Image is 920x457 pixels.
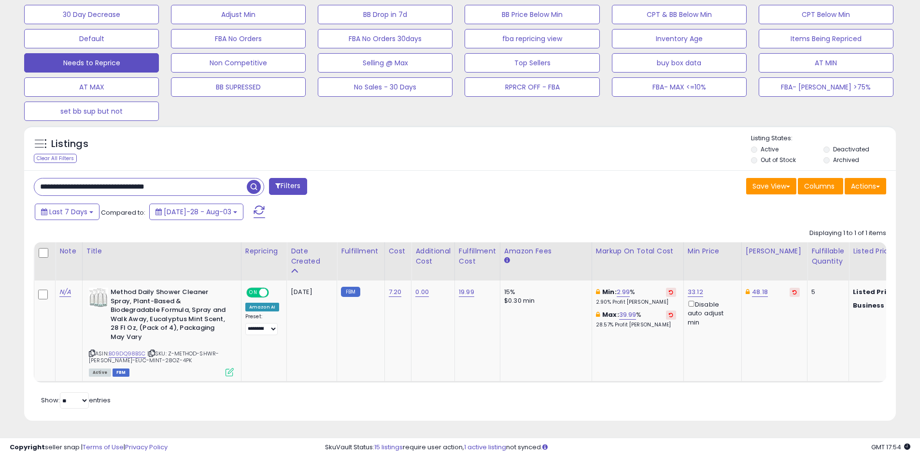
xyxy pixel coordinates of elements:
[619,310,637,320] a: 39.99
[612,77,747,97] button: FBA- MAX <=10%
[833,145,869,153] label: Deactivated
[617,287,630,297] a: 2.99
[268,289,283,297] span: OFF
[845,178,886,194] button: Actions
[341,246,380,256] div: Fulfillment
[245,246,283,256] div: Repricing
[746,246,803,256] div: [PERSON_NAME]
[269,178,307,195] button: Filters
[318,77,453,97] button: No Sales - 30 Days
[24,29,159,48] button: Default
[171,53,306,73] button: Non Competitive
[10,443,168,452] div: seller snap | |
[761,145,778,153] label: Active
[51,137,88,151] h5: Listings
[415,246,451,266] div: Additional Cost
[798,178,843,194] button: Columns
[171,29,306,48] button: FBA No Orders
[113,369,130,377] span: FBM
[804,181,835,191] span: Columns
[171,5,306,24] button: Adjust Min
[602,310,619,319] b: Max:
[809,229,886,238] div: Displaying 1 to 1 of 1 items
[602,287,617,296] b: Min:
[245,303,279,311] div: Amazon AI
[111,288,228,344] b: Method Daily Shower Cleaner Spray, Plant-Based & Biodegradable Formula, Spray and Walk Away, Euca...
[759,53,893,73] button: AT MIN
[596,322,676,328] p: 28.57% Profit [PERSON_NAME]
[49,207,87,217] span: Last 7 Days
[853,287,897,296] b: Listed Price:
[389,246,408,256] div: Cost
[89,350,219,364] span: | SKU: Z-METHOD-SHWR-[PERSON_NAME]-EUC-MINT-28OZ-4PK
[596,311,600,318] i: This overrides the store level max markup for this listing
[504,296,584,305] div: $0.30 min
[389,287,402,297] a: 7.20
[761,156,796,164] label: Out of Stock
[504,246,588,256] div: Amazon Fees
[89,369,111,377] span: All listings currently available for purchase on Amazon
[612,53,747,73] button: buy box data
[41,396,111,405] span: Show: entries
[24,77,159,97] button: AT MAX
[833,156,859,164] label: Archived
[746,178,796,194] button: Save View
[291,246,333,266] div: Date Created
[459,246,496,266] div: Fulfillment Cost
[669,290,673,295] i: Revert to store-level Min Markup
[612,29,747,48] button: Inventory Age
[596,289,600,295] i: This overrides the store level min markup for this listing
[459,287,474,297] a: 19.99
[109,350,146,358] a: B09DQ98BSC
[465,5,599,24] button: BB Price Below Min
[318,5,453,24] button: BB Drop in 7d
[688,299,734,327] div: Disable auto adjust min
[325,443,910,452] div: SkuVault Status: require user action, not synced.
[688,246,737,256] div: Min Price
[291,288,329,296] div: [DATE]
[86,246,237,256] div: Title
[464,442,506,452] a: 1 active listing
[871,442,910,452] span: 2025-08-11 17:54 GMT
[89,288,108,307] img: 41JJp8BCvxL._SL40_.jpg
[465,53,599,73] button: Top Sellers
[24,53,159,73] button: Needs to Reprice
[245,313,279,335] div: Preset:
[669,312,673,317] i: Revert to store-level Max Markup
[125,442,168,452] a: Privacy Policy
[415,287,429,297] a: 0.00
[688,287,703,297] a: 33.12
[149,204,243,220] button: [DATE]-28 - Aug-03
[34,154,77,163] div: Clear All Filters
[374,442,403,452] a: 15 listings
[10,442,45,452] strong: Copyright
[341,287,360,297] small: FBM
[89,288,234,375] div: ASIN:
[759,77,893,97] button: FBA- [PERSON_NAME] >75%
[465,29,599,48] button: fba repricing view
[59,287,71,297] a: N/A
[83,442,124,452] a: Terms of Use
[853,301,906,310] b: Business Price:
[751,134,896,143] p: Listing States:
[59,246,78,256] div: Note
[504,288,584,296] div: 15%
[759,29,893,48] button: Items Being Repriced
[171,77,306,97] button: BB SUPRESSED
[752,287,768,297] a: 48.18
[612,5,747,24] button: CPT & BB Below Min
[811,288,841,296] div: 5
[746,289,750,295] i: This overrides the store level Dynamic Max Price for this listing
[596,310,676,328] div: %
[247,289,259,297] span: ON
[759,5,893,24] button: CPT Below Min
[318,53,453,73] button: Selling @ Max
[596,299,676,306] p: 2.90% Profit [PERSON_NAME]
[596,246,679,256] div: Markup on Total Cost
[811,246,845,266] div: Fulfillable Quantity
[793,290,797,295] i: Revert to store-level Dynamic Max Price
[24,5,159,24] button: 30 Day Decrease
[465,77,599,97] button: RPRCR OFF - FBA
[101,208,145,217] span: Compared to:
[24,102,159,121] button: set bb sup but not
